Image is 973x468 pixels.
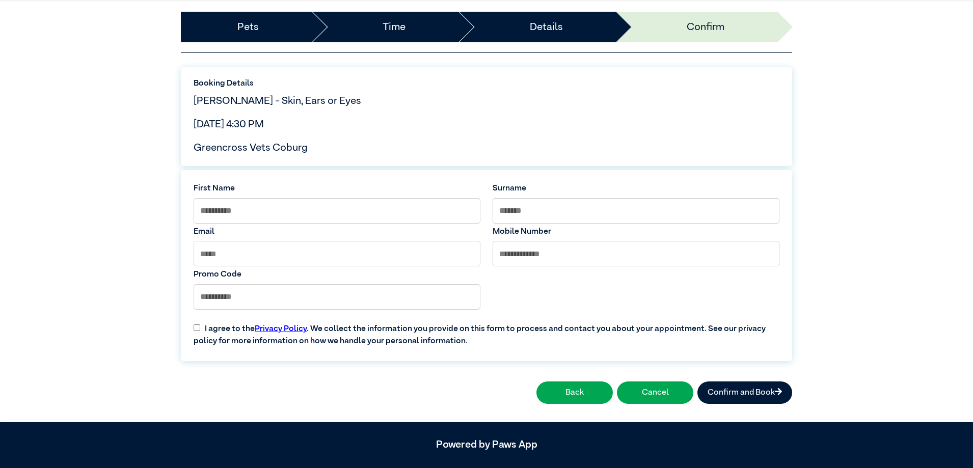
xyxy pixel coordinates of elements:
span: [PERSON_NAME] - Skin, Ears or Eyes [194,96,361,106]
span: Greencross Vets Coburg [194,143,308,153]
a: Privacy Policy [255,325,307,333]
label: Email [194,226,480,238]
label: Surname [493,182,779,195]
span: [DATE] 4:30 PM [194,119,264,129]
label: Mobile Number [493,226,779,238]
label: Promo Code [194,268,480,281]
a: Pets [237,19,259,35]
button: Back [536,381,613,404]
a: Details [530,19,563,35]
label: Booking Details [194,77,779,90]
button: Confirm and Book [697,381,792,404]
label: I agree to the . We collect the information you provide on this form to process and contact you a... [187,315,786,347]
a: Time [383,19,406,35]
input: I agree to thePrivacy Policy. We collect the information you provide on this form to process and ... [194,324,200,331]
button: Cancel [617,381,693,404]
h5: Powered by Paws App [181,438,792,451]
label: First Name [194,182,480,195]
